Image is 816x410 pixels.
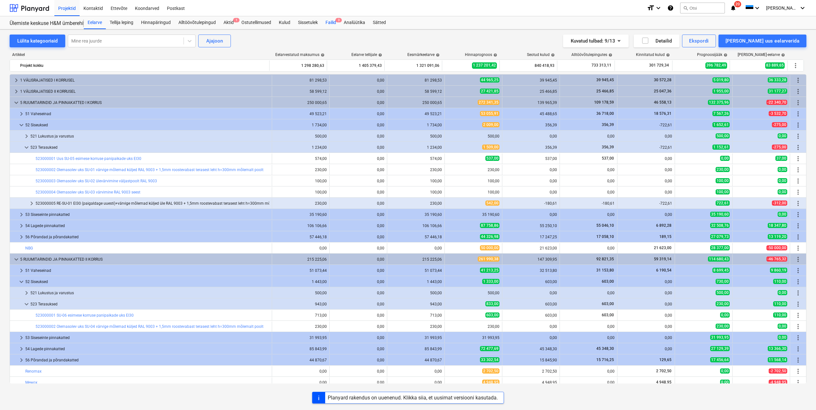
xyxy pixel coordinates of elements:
span: 50 000,00 [480,245,499,250]
span: keyboard_arrow_right [18,334,25,342]
span: keyboard_arrow_down [23,144,30,151]
div: 0,00 [620,156,672,161]
div: Eesmärkeelarve [407,52,440,57]
div: 56 Põrandad ja põrandakatted [25,232,269,242]
div: 106 106,66 [390,224,442,228]
div: 0,00 [390,246,442,250]
div: 0,00 [620,168,672,172]
i: keyboard_arrow_down [655,4,662,12]
span: keyboard_arrow_right [12,88,20,95]
div: 55 250,10 [505,224,557,228]
div: 0,00 [332,134,384,138]
span: 0,00 [778,133,787,138]
span: 53 055,91 [480,111,499,116]
span: help [780,53,785,57]
span: 537,00 [601,156,615,161]
div: 0,00 [332,212,384,217]
div: 0,00 [562,246,615,250]
span: keyboard_arrow_right [28,200,35,207]
div: 57 446,18 [275,235,327,239]
div: Ekspordi [689,37,709,45]
div: 500,00 [275,134,327,138]
span: [PERSON_NAME] [766,5,798,11]
span: keyboard_arrow_right [18,267,25,274]
div: Eelarve [84,16,106,29]
div: 1 234,00 [275,145,327,150]
button: Lülita kategooriaid [10,35,65,47]
div: Aktid [220,16,238,29]
div: 0,00 [332,112,384,116]
a: Ostutellimused [238,16,275,29]
div: Alltöövõtulepingud [175,16,220,29]
div: 53 Siseseinte pinnakatted [25,209,269,220]
div: 39 945,45 [505,78,557,83]
div: 5 RUUMITARINDID JA PINNAKATTED I KORRUS [20,98,269,108]
span: 7 567,26 [712,111,730,116]
div: 0,00 [332,100,384,105]
div: 0,00 [332,89,384,94]
div: 1 234,00 [390,145,442,150]
div: 0,00 [332,78,384,83]
div: [PERSON_NAME]-eelarve [738,52,785,57]
span: Rohkem tegevusi [794,188,802,196]
span: 44 326,98 [480,234,499,239]
div: 574,00 [390,156,442,161]
div: Ajajoon [206,37,223,45]
button: Detailid [634,35,679,47]
div: 0,00 [332,246,384,250]
div: Artikkel [10,52,270,57]
a: 523000001 Uus SU-05 esimese korruse panipaikade uks EI30 [35,156,141,161]
div: 58 599,12 [390,89,442,94]
div: Eelarve tellijale [351,52,382,57]
div: 0,00 [505,212,557,217]
div: 500,00 [390,134,442,138]
span: keyboard_arrow_right [23,132,30,140]
div: [PERSON_NAME] uus eelarverida [726,37,799,45]
span: 31 177,27 [768,89,787,94]
span: 13 119,20 [768,234,787,239]
i: notifications [730,4,736,12]
div: 0,00 [275,246,327,250]
div: 0,00 [332,224,384,228]
span: 189,15 [659,234,672,239]
span: keyboard_arrow_down [18,278,25,286]
span: Rohkem tegevusi [794,166,802,174]
div: 81 298,53 [275,78,327,83]
span: Rohkem tegevusi [794,345,802,353]
span: 25 047,36 [653,89,672,93]
div: 0,00 [332,190,384,194]
span: 39 945,45 [596,78,615,82]
div: 0,00 [562,179,615,183]
span: 301 729,34 [648,63,670,68]
div: 0,00 [332,201,384,206]
a: Tellija leping [106,16,137,29]
span: 18 347,80 [768,223,787,228]
span: 356,39 [601,122,615,127]
div: 58 599,12 [275,89,327,94]
div: -180,61 [505,201,557,206]
div: 51 Vaheseinad [25,109,269,119]
div: Ülemiste keskuse H&M ümberehitustööd [HMÜLEMISTE] [10,20,76,27]
div: 1 321 091,06 [387,60,439,71]
button: [PERSON_NAME] uus eelarverida [718,35,806,47]
div: 1 734,00 [390,123,442,127]
span: 27 079,73 [710,234,730,239]
div: 230,00 [275,168,327,172]
div: 0,00 [505,179,557,183]
span: 25 466,85 [596,89,615,93]
div: 52 Siseuksed [25,120,269,130]
div: Sätted [369,16,390,29]
div: 0,00 [332,179,384,183]
div: 0,00 [562,134,615,138]
span: -275,00 [772,145,787,150]
div: 0,00 [332,123,384,127]
span: Rohkem tegevusi [794,211,802,218]
span: 356,39 [601,145,615,149]
a: NBG [25,246,33,250]
div: 0,00 [620,179,672,183]
div: 100,00 [447,190,499,194]
span: Rohkem tegevusi [794,356,802,364]
a: 523000001 SU-06 esimese korruse panipaikade uks EI30 [35,313,134,318]
a: Aktid1 [220,16,238,29]
span: Rohkem tegevusi [794,289,802,297]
